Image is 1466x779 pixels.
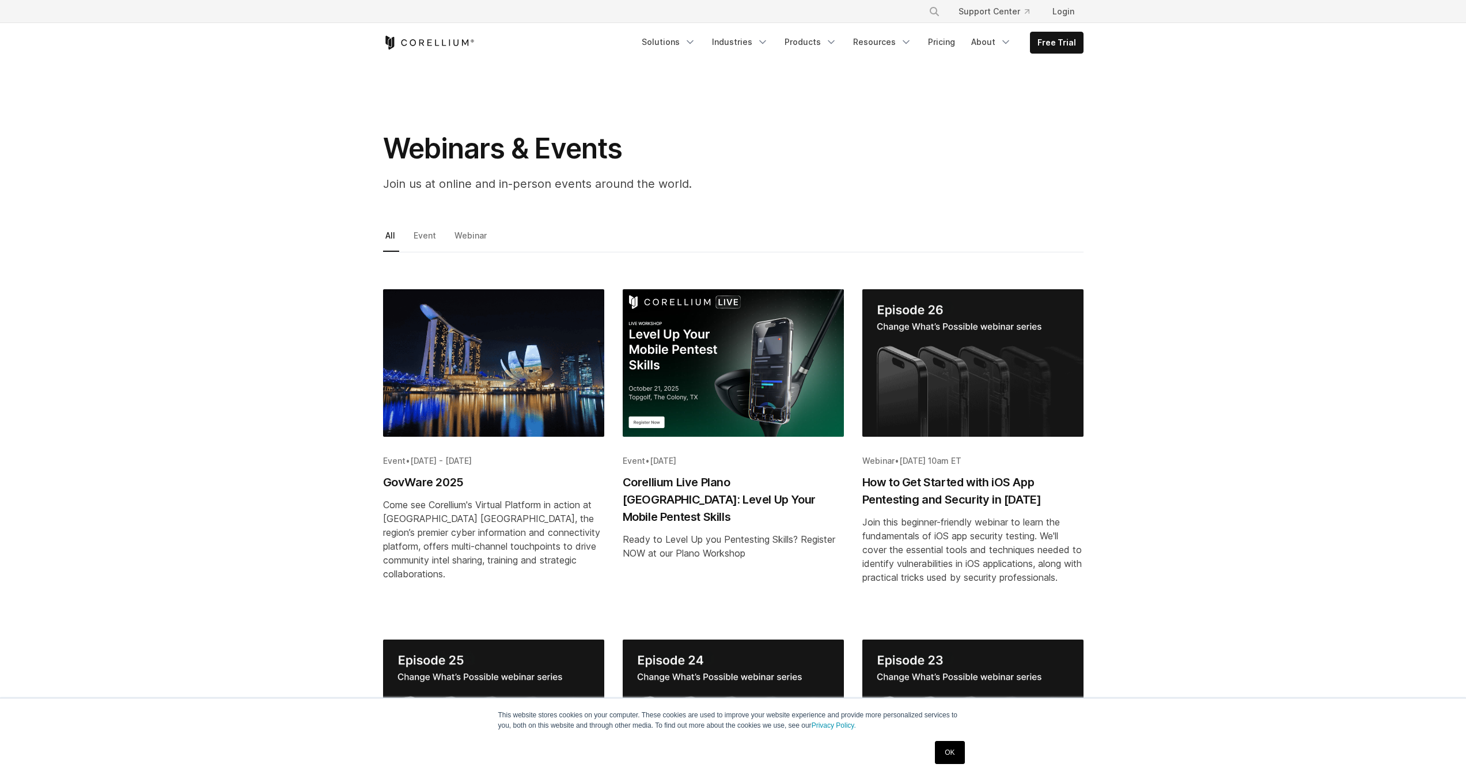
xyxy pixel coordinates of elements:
span: Event [383,456,406,466]
a: All [383,228,399,252]
a: Event [411,228,440,252]
a: Blog post summary: How to Get Started with iOS App Pentesting and Security in 2025 [862,289,1084,621]
a: Blog post summary: Corellium Live Plano TX: Level Up Your Mobile Pentest Skills [623,289,844,621]
span: [DATE] - [DATE] [410,456,472,466]
p: This website stores cookies on your computer. These cookies are used to improve your website expe... [498,710,968,731]
a: Webinar [452,228,491,252]
a: Free Trial [1031,32,1083,53]
div: • [623,455,844,467]
span: Event [623,456,645,466]
div: Join this beginner-friendly webinar to learn the fundamentals of iOS app security testing. We'll ... [862,515,1084,584]
a: Support Center [949,1,1039,22]
span: [DATE] [650,456,676,466]
div: Come see Corellium's Virtual Platform in action at [GEOGRAPHIC_DATA] [GEOGRAPHIC_DATA], the regio... [383,498,604,581]
h2: How to Get Started with iOS App Pentesting and Security in [DATE] [862,474,1084,508]
button: Search [924,1,945,22]
div: • [383,455,604,467]
a: Privacy Policy. [812,721,856,729]
a: Corellium Home [383,36,475,50]
div: Navigation Menu [635,32,1084,54]
div: Ready to Level Up you Pentesting Skills? Register NOW at our Plano Workshop [623,532,844,560]
a: About [964,32,1018,52]
a: Solutions [635,32,703,52]
img: Corellium Live Plano TX: Level Up Your Mobile Pentest Skills [623,289,844,437]
div: • [862,455,1084,467]
img: GovWare 2025 [383,289,604,437]
span: Webinar [862,456,895,466]
a: Pricing [921,32,962,52]
h2: Corellium Live Plano [GEOGRAPHIC_DATA]: Level Up Your Mobile Pentest Skills [623,474,844,525]
a: OK [935,741,964,764]
a: Blog post summary: GovWare 2025 [383,289,604,621]
a: Industries [705,32,775,52]
h1: Webinars & Events [383,131,844,166]
a: Resources [846,32,919,52]
a: Login [1043,1,1084,22]
img: How to Get Started with iOS App Pentesting and Security in 2025 [862,289,1084,437]
h2: GovWare 2025 [383,474,604,491]
span: [DATE] 10am ET [899,456,961,466]
p: Join us at online and in-person events around the world. [383,175,844,192]
a: Products [778,32,844,52]
div: Navigation Menu [915,1,1084,22]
